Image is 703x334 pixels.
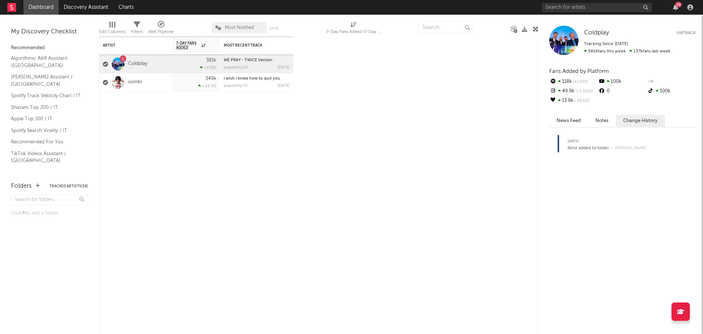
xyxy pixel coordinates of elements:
div: Filters [131,27,143,36]
span: -19.6 % [573,99,589,103]
div: [DATE] [278,84,290,88]
a: Spotify Search Virality / IT [11,126,81,135]
a: Coldplay [584,29,609,37]
span: Most Notified [225,25,254,30]
a: sombr [128,79,142,85]
a: TikTok Sounds Assistant / [GEOGRAPHIC_DATA] [11,168,81,183]
a: WE PRAY - TWICE Version [224,58,272,62]
span: — [PERSON_NAME] [610,146,646,150]
div: 13.9k [549,96,598,106]
button: Notes [588,115,616,127]
div: 7-Day Fans Added (7-Day Fans Added) [326,18,381,40]
span: 381k fans this week [584,49,626,54]
div: popularity: 75 [224,84,248,88]
div: A&R Pipeline [148,27,174,36]
div: A&R Pipeline [148,18,174,40]
div: 0 [598,87,647,96]
div: 29 [675,2,682,7]
div: +178 % [200,65,216,70]
div: Recommended [11,44,88,52]
div: popularity: 65 [224,66,248,70]
span: +1.13 % [572,80,588,84]
button: Tracked Artists(38) [49,184,88,188]
a: Algorithmic A&R Assistant ([GEOGRAPHIC_DATA]) [11,54,81,69]
div: 100k [647,87,696,96]
div: Filters [131,18,143,40]
div: 381k [206,58,216,63]
span: Artist added to folder. [568,146,610,150]
div: 49.9k [549,87,598,96]
div: +24.9 % [198,84,216,88]
span: 137k fans last week [584,49,670,54]
button: Save [269,26,279,30]
div: [DATE] [278,66,290,70]
div: Click to add a folder. [11,209,88,218]
input: Search for folders... [11,195,88,205]
button: News Feed [549,115,588,127]
button: Untrack [677,29,696,37]
div: Edit Columns [99,27,126,36]
a: TikTok Videos Assistant / [GEOGRAPHIC_DATA] [11,150,81,165]
a: Spotify Track Velocity Chart / IT [11,92,81,100]
input: Search for artists [542,3,652,12]
div: WE PRAY - TWICE Version [224,58,290,62]
button: 29 [673,4,678,10]
div: i wish i knew how to quit you [224,77,290,81]
div: 349k [205,76,216,81]
div: Folders [11,182,32,191]
span: Coldplay [584,30,609,36]
div: 7-Day Fans Added (7-Day Fans Added) [326,27,381,36]
div: 100k [598,77,647,87]
a: [PERSON_NAME] Assistant / [GEOGRAPHIC_DATA] [11,73,81,88]
a: Apple Top 100 / IT [11,115,81,123]
a: Shazam Top 200 / IT [11,103,81,111]
a: Coldplay [128,61,147,67]
div: -- [647,77,696,87]
span: Fans Added by Platform [549,69,609,74]
span: +1.31k % [574,89,593,93]
div: [DATE] [568,137,646,146]
div: My Discovery Checklist [11,27,88,36]
input: Search... [419,22,473,33]
span: Tracking Since: [DATE] [584,42,628,46]
button: Change History [616,115,665,127]
div: Edit Columns [99,18,126,40]
div: 118k [549,77,598,87]
span: 7-Day Fans Added [176,41,200,50]
a: Recommended For You [11,138,81,146]
div: Artist [103,43,158,48]
div: Most Recent Track [224,43,279,48]
a: i wish i knew how to quit you [224,77,280,81]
